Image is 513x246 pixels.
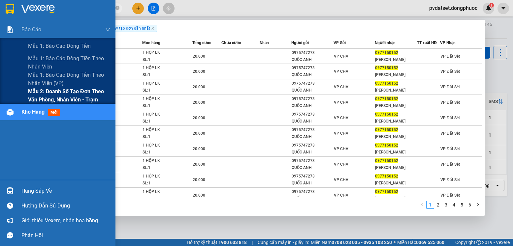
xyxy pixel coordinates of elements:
span: 0977150152 [375,143,398,148]
div: 0975747273 [292,157,333,164]
span: [PERSON_NAME]: [2,42,69,46]
span: 20.000 [193,193,205,198]
span: 0977150152 [375,50,398,55]
div: [PERSON_NAME] [375,149,417,156]
li: Next Page [474,201,482,209]
div: QUỐC ANH [292,71,333,78]
span: 20.000 [193,100,205,105]
div: SL: 1 [143,180,192,187]
div: QUỐC ANH [292,149,333,156]
span: Mẫu 1: Báo cáo dòng tiền [28,42,91,50]
span: close-circle [115,6,119,10]
div: 1 HỘP LK [143,111,192,118]
div: 1 HỘP LK [143,65,192,72]
span: VP Nhận [440,41,456,45]
div: Hướng dẫn sử dụng [21,201,111,211]
span: VPDS1410250006 [33,42,69,47]
div: SL: 1 [143,195,192,203]
span: VP CHV [334,85,348,89]
div: 1 HỘP LK [143,49,192,56]
span: Tổng cước [192,41,211,45]
span: VP CHV [334,116,348,120]
li: 4 [450,201,458,209]
img: logo-vxr [6,4,14,14]
img: warehouse-icon [7,109,14,116]
span: 20.000 [193,116,205,120]
span: Chưa cước [221,41,241,45]
div: 0975747273 [292,188,333,195]
img: solution-icon [7,26,14,33]
div: 0975747273 [292,126,333,133]
div: [PERSON_NAME] [375,164,417,171]
a: 5 [458,201,465,208]
div: QUỐC ANH [292,102,333,109]
span: 20.000 [193,69,205,74]
span: 01 Võ Văn Truyện, KP.1, Phường 2 [52,20,91,28]
span: mới [48,109,60,116]
div: QUỐC ANH [292,133,333,140]
div: SL: 1 [143,149,192,156]
span: VP CHV [334,131,348,136]
span: VP CHV [334,162,348,167]
span: 20.000 [193,131,205,136]
div: 1 HỘP LK [143,188,192,196]
span: notification [7,217,13,224]
div: [PERSON_NAME] [375,56,417,63]
div: 0975747273 [292,142,333,149]
div: 0975747273 [292,111,333,118]
span: VP Đất Sét [440,193,460,198]
div: QUỐC ANH [292,118,333,125]
div: SL: 1 [143,164,192,172]
span: 0977150152 [375,66,398,70]
span: 0977150152 [375,158,398,163]
li: 2 [434,201,442,209]
div: SL: 1 [143,102,192,110]
div: 1 HỘP LK [143,126,192,134]
div: SL: 1 [143,133,192,141]
span: Bến xe [GEOGRAPHIC_DATA] [52,11,89,19]
span: VP Đất Sét [440,116,460,120]
div: 1 HỘP LK [143,80,192,87]
div: 0975747273 [292,80,333,87]
div: 0975747273 [292,96,333,102]
span: ----------------------------------------- [18,36,81,41]
div: Hàng sắp về [21,186,111,196]
div: SL: 1 [143,71,192,79]
li: Previous Page [418,201,426,209]
span: VP Đất Sét [440,100,460,105]
a: 2 [434,201,442,208]
span: Ngày tạo đơn gần nhất [106,25,157,32]
div: Phản hồi [21,231,111,240]
span: VP CHV [334,69,348,74]
img: logo [2,4,32,33]
span: VP Gửi [334,41,346,45]
span: Mẫu 2: Doanh số tạo đơn theo Văn phòng, nhân viên - Trạm [28,87,111,104]
button: right [474,201,482,209]
div: 0975747273 [292,49,333,56]
div: 1 HỘP LK [143,157,192,165]
span: VP CHV [334,54,348,59]
div: SL: 1 [143,87,192,94]
span: close [151,27,154,30]
div: 1 HỘP LK [143,142,192,149]
span: 14:42:46 [DATE] [15,48,40,52]
span: 0977150152 [375,96,398,101]
div: [PERSON_NAME] [375,180,417,187]
div: QUỐC ANH [292,195,333,202]
a: 6 [466,201,473,208]
div: [PERSON_NAME] [375,71,417,78]
span: question-circle [7,203,13,209]
div: QUỐC ANH [292,164,333,171]
span: TT xuất HĐ [417,41,437,45]
div: QUỐC ANH [292,180,333,187]
a: 4 [450,201,458,208]
div: [PERSON_NAME] [375,118,417,125]
span: Mẫu 1: Báo cáo dòng tiền theo nhân viên [28,54,111,71]
span: Người nhận [375,41,396,45]
span: right [476,203,480,206]
button: left [418,201,426,209]
a: 1 [427,201,434,208]
span: 20.000 [193,54,205,59]
div: 1 HỘP LK [143,96,192,103]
